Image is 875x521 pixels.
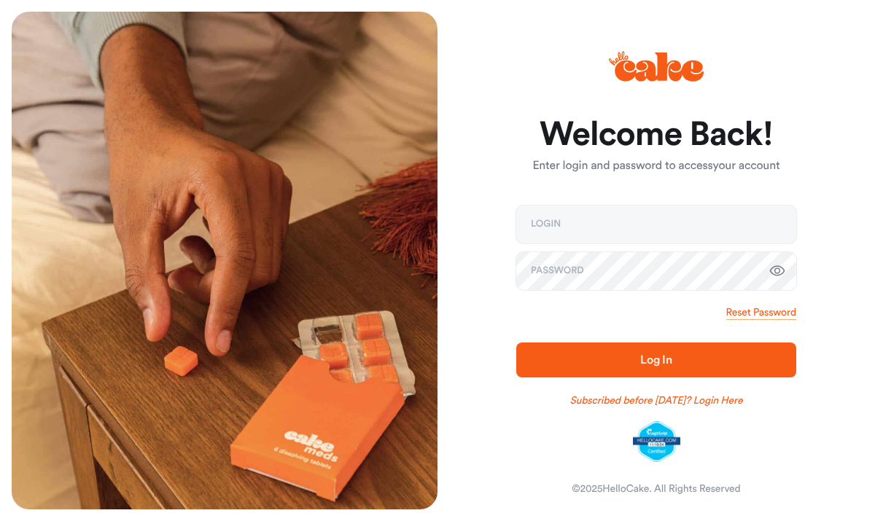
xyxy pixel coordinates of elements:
[640,354,672,366] span: Log In
[570,393,743,408] a: Subscribed before [DATE]? Login Here
[516,342,796,377] button: Log In
[633,421,680,462] img: legit-script-certified.png
[572,482,740,496] div: © 2025 HelloCake. All Rights Reserved
[516,117,796,152] h1: Welcome Back!
[726,305,796,320] a: Reset Password
[516,157,796,175] p: Enter login and password to access your account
